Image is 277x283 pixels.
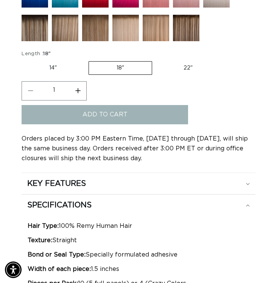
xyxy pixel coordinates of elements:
[28,223,59,229] strong: Hair Type:
[82,15,109,45] a: Erie Root Tap - Tape In
[22,105,188,124] button: Add to cart
[143,15,169,41] img: Arabian Root Tap - Tape In
[22,50,51,58] legend: Length :
[52,15,78,41] img: Victoria Root Tap - Tape In
[239,247,277,283] iframe: Chat Widget
[89,61,152,75] label: 18"
[28,251,249,259] p: Specially formulated adhesive
[28,265,249,273] p: 1.5 inches
[27,200,92,210] h2: SPECIFICATIONS
[156,62,220,74] label: 22"
[28,252,86,258] strong: Bond or Seal Type:
[43,51,51,56] span: 18"
[28,236,249,244] p: Straight
[52,15,78,45] a: Victoria Root Tap - Tape In
[173,15,199,45] a: Como Root Tap - Tape In
[22,195,255,216] summary: SPECIFICATIONS
[28,237,52,243] strong: Texture:
[27,179,86,189] h2: KEY FEATURES
[22,15,48,41] img: Echo Root Tap - Tape In
[112,15,139,45] a: Tahoe Root Tap - Tape In
[22,15,48,45] a: Echo Root Tap - Tape In
[28,222,249,230] p: 100% Remy Human Hair
[173,15,199,41] img: Como Root Tap - Tape In
[82,15,109,41] img: Erie Root Tap - Tape In
[22,136,248,161] span: Orders placed by 3:00 PM Eastern Time, [DATE] through [DATE], will ship the same business day. Or...
[112,15,139,41] img: Tahoe Root Tap - Tape In
[5,261,22,278] div: Accessibility Menu
[82,105,128,124] span: Add to cart
[22,173,255,194] summary: KEY FEATURES
[22,62,84,74] label: 14"
[143,15,169,45] a: Arabian Root Tap - Tape In
[28,266,91,272] strong: Width of each piece:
